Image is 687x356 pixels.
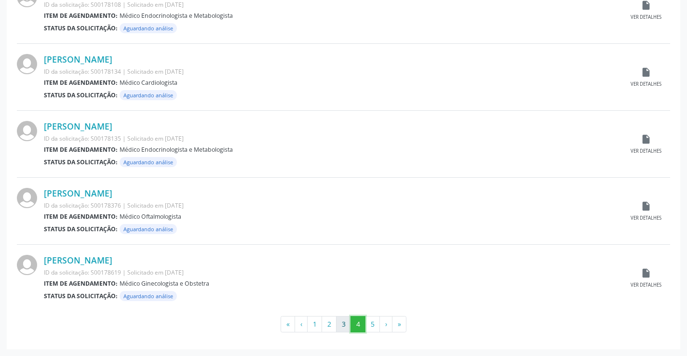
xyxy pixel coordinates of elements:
[44,54,112,65] a: [PERSON_NAME]
[44,121,112,132] a: [PERSON_NAME]
[295,316,308,332] button: Go to previous page
[17,121,37,141] img: img
[120,79,177,87] span: Médico Cardiologista
[641,268,651,278] i: insert_drive_file
[127,201,184,210] span: Solicitado em [DATE]
[44,292,118,300] b: Status da solicitação:
[641,67,651,78] i: insert_drive_file
[631,81,661,88] div: Ver detalhes
[44,188,112,198] a: [PERSON_NAME]
[17,188,37,208] img: img
[17,316,670,332] ul: Pagination
[17,54,37,74] img: img
[120,224,177,234] span: Aguardando análise
[127,67,184,76] span: Solicitado em [DATE]
[631,282,661,289] div: Ver detalhes
[44,91,118,99] b: Status da solicitação:
[120,212,181,221] span: Médico Oftalmologista
[120,23,177,33] span: Aguardando análise
[641,134,651,145] i: insert_drive_file
[631,14,661,21] div: Ver detalhes
[322,316,337,332] button: Go to page 2
[44,158,118,166] b: Status da solicitação:
[120,12,233,20] span: Médico Endocrinologista e Metabologista
[127,0,184,9] span: Solicitado em [DATE]
[120,157,177,167] span: Aguardando análise
[641,201,651,211] i: insert_drive_file
[44,145,118,154] b: Item de agendamento:
[44,79,118,87] b: Item de agendamento:
[379,316,392,332] button: Go to next page
[44,279,118,288] b: Item de agendamento:
[44,268,126,277] span: ID da solicitação: S00178619 |
[44,24,118,32] b: Status da solicitação:
[44,255,112,265] a: [PERSON_NAME]
[44,134,126,143] span: ID da solicitação: S00178135 |
[44,67,126,76] span: ID da solicitação: S00178134 |
[120,90,177,100] span: Aguardando análise
[44,225,118,233] b: Status da solicitação:
[336,316,351,332] button: Go to page 3
[127,134,184,143] span: Solicitado em [DATE]
[120,145,233,154] span: Médico Endocrinologista e Metabologista
[44,0,126,9] span: ID da solicitação: S00178108 |
[120,291,177,301] span: Aguardando análise
[44,212,118,221] b: Item de agendamento:
[631,215,661,222] div: Ver detalhes
[120,279,209,288] span: Médico Ginecologista e Obstetra
[44,12,118,20] b: Item de agendamento:
[307,316,322,332] button: Go to page 1
[44,201,126,210] span: ID da solicitação: S00178376 |
[127,268,184,277] span: Solicitado em [DATE]
[350,316,365,332] button: Go to page 4
[392,316,406,332] button: Go to last page
[631,148,661,155] div: Ver detalhes
[17,255,37,275] img: img
[281,316,295,332] button: Go to first page
[365,316,380,332] button: Go to page 5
